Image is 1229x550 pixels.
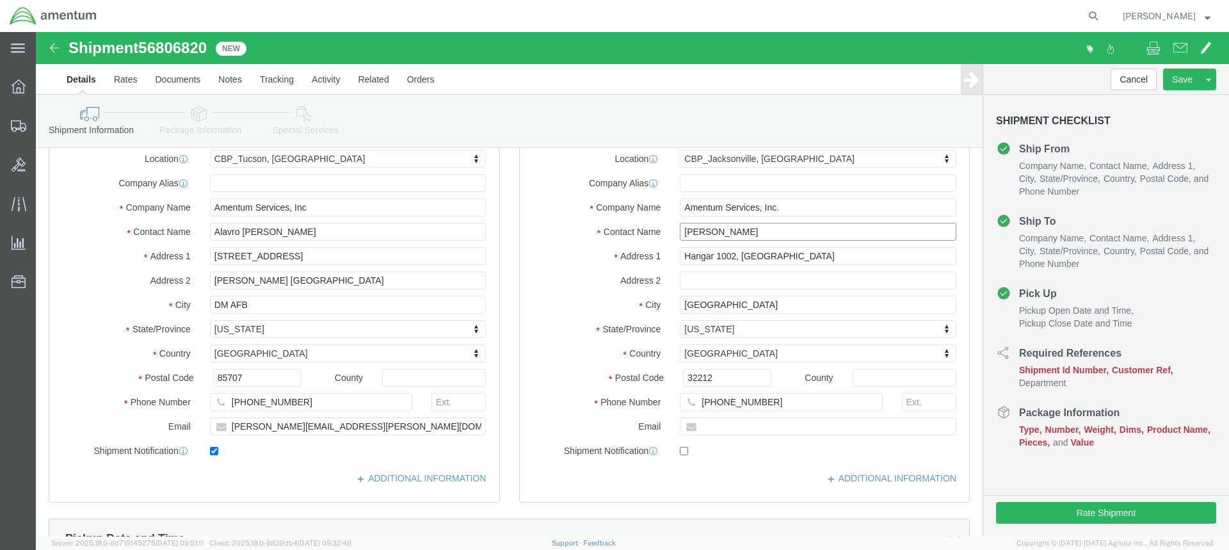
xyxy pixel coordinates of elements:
span: [DATE] 09:32:48 [298,539,351,547]
span: [DATE] 09:51:11 [156,539,204,547]
span: Copyright © [DATE]-[DATE] Agistix Inc., All Rights Reserved [1016,538,1214,549]
button: [PERSON_NAME] [1122,8,1211,24]
span: Server: 2025.18.0-dd719145275 [51,539,204,547]
a: Feedback [583,539,616,547]
span: Client: 2025.18.0-9839db4 [209,539,351,547]
span: Alvaro Borbon [1123,9,1196,23]
a: Support [552,539,584,547]
img: logo [9,6,97,26]
iframe: FS Legacy Container [36,32,1229,537]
